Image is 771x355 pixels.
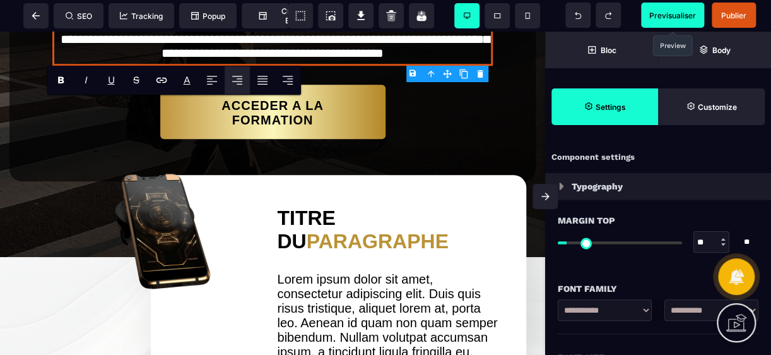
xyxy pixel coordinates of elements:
span: Underline [98,66,124,94]
b: B [57,74,64,86]
strong: Body [712,45,731,55]
p: Typography [572,179,623,194]
h2: TITRE DU [277,169,501,228]
span: Bold [48,66,73,94]
span: Publier [721,11,746,20]
span: Align Right [275,66,300,94]
strong: Settings [596,102,626,112]
label: Font color [184,74,191,86]
span: Align Left [199,66,225,94]
span: Custom Block [248,6,309,25]
span: View components [288,3,313,28]
strong: Bloc [601,45,616,55]
span: Link [149,66,174,94]
button: ACCEDER A LA FORMATION [160,53,385,107]
span: PARAGRAPHE [307,198,449,221]
span: Open Style Manager [658,88,765,125]
span: Strike-through [124,66,149,94]
span: Settings [551,88,658,125]
span: Screenshot [318,3,343,28]
span: Align Center [225,66,250,94]
span: Tracking [120,11,163,21]
span: SEO [66,11,92,21]
div: Font Family [558,281,758,296]
p: A [184,74,191,86]
img: 45da518a146384fdf82276cc63538099_zeickn_phone_golden_behind_black_mockup_background_transparent__... [85,118,243,276]
span: Align Justify [250,66,275,94]
span: Margin Top [558,213,615,228]
span: Popup [191,11,225,21]
span: Italic [73,66,98,94]
span: Open Layer Manager [658,32,771,68]
u: U [108,74,115,86]
span: Open Blocks [545,32,658,68]
span: Preview [641,3,704,28]
span: Previsualiser [649,11,696,20]
strong: Customize [698,102,737,112]
i: I [85,74,88,86]
div: Component settings [545,145,771,170]
s: S [133,74,139,86]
